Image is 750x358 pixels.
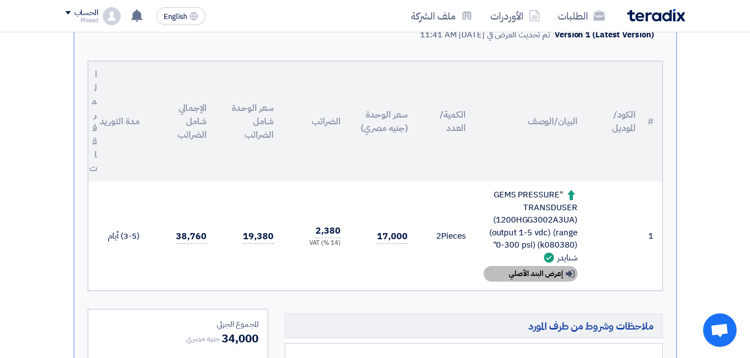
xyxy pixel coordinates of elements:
[481,3,549,29] a: الأوردرات
[90,182,149,291] td: (3-5) أيام
[156,7,206,25] button: English
[243,230,273,244] span: 19,380
[402,3,481,29] a: ملف الشركة
[555,28,653,41] div: Version 1 (Latest Version)
[436,230,441,242] span: 2
[285,313,663,338] h5: ملاحظات وشروط من طرف المورد
[90,61,149,182] th: مدة التوريد
[420,28,550,41] div: تم تحديث العرض في [DATE] 11:41 AM
[292,239,341,248] div: (14 %) VAT
[586,61,644,182] th: الكود/الموديل
[644,61,662,182] th: #
[703,313,737,347] div: Open chat
[377,230,407,244] span: 17,000
[475,61,586,182] th: البيان/الوصف
[88,61,90,182] th: المرفقات
[417,61,475,182] th: الكمية/العدد
[316,224,341,238] span: 2,380
[417,182,475,291] td: Pieces
[164,13,187,21] span: English
[149,61,216,182] th: الإجمالي شامل الضرائب
[484,266,577,282] div: إعرض البند الأصلي
[97,318,259,330] div: المجموع الجزئي
[222,330,258,347] span: 34,000
[74,8,98,18] div: الحساب
[176,230,206,244] span: 38,760
[103,7,121,25] img: profile_test.png
[484,188,577,264] div: "GEMS PRESSURE TRANSDUSER (1200HGG3002A3UA) (output 1-5 vdc) (range 0-300 psi) (k080380)" شنايدر
[216,61,283,182] th: سعر الوحدة شامل الضرائب
[644,182,662,291] td: 1
[65,17,98,23] div: Mosad
[350,61,417,182] th: سعر الوحدة (جنيه مصري)
[549,3,614,29] a: الطلبات
[283,61,350,182] th: الضرائب
[627,9,685,22] img: Teradix logo
[186,333,219,345] span: جنيه مصري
